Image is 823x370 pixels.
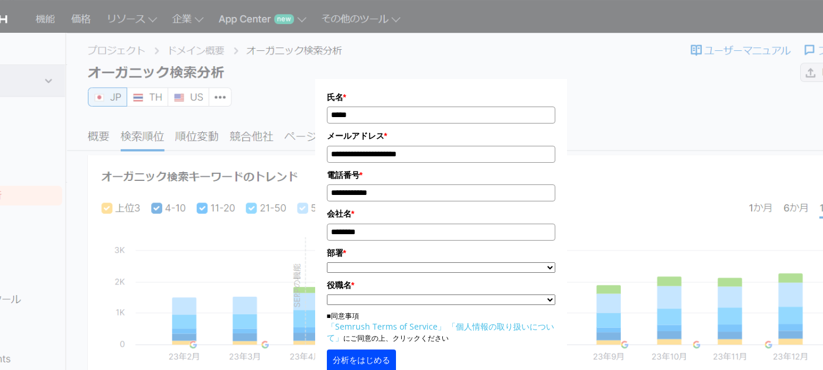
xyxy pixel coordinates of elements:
[327,321,446,332] a: 「Semrush Terms of Service」
[327,169,555,181] label: 電話番号
[327,321,554,343] a: 「個人情報の取り扱いについて」
[327,246,555,259] label: 部署
[327,129,555,142] label: メールアドレス
[327,311,555,344] p: ■同意事項 にご同意の上、クリックください
[327,279,555,292] label: 役職名
[327,91,555,104] label: 氏名
[327,207,555,220] label: 会社名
